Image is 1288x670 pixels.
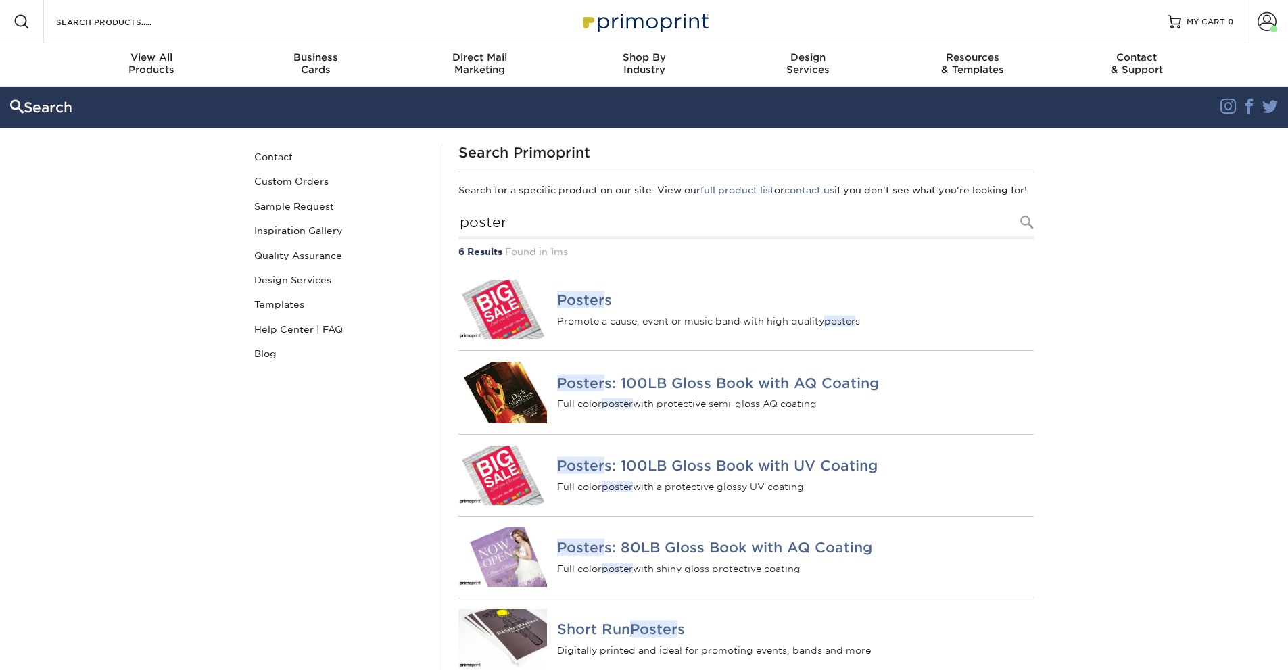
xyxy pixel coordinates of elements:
[458,351,1034,434] a: Posters: 100LB Gloss Book with AQ Coating Posters: 100LB Gloss Book with AQ Coating Full colorpos...
[398,51,562,76] div: Marketing
[602,563,633,573] em: poster
[557,374,604,391] em: Poster
[890,43,1055,87] a: Resources& Templates
[458,609,548,669] img: Short Run Posters
[562,51,726,64] span: Shop By
[726,43,890,87] a: DesignServices
[249,169,431,193] a: Custom Orders
[602,398,633,409] em: poster
[458,246,502,257] strong: 6 Results
[557,292,1033,308] h4: s
[557,458,1033,474] h4: s: 100LB Gloss Book with UV Coating
[233,43,398,87] a: BusinessCards
[249,268,431,292] a: Design Services
[557,479,1033,493] p: Full color with a protective glossy UV coating
[726,51,890,64] span: Design
[249,194,431,218] a: Sample Request
[249,292,431,316] a: Templates
[784,185,834,195] a: contact us
[70,43,234,87] a: View AllProducts
[70,51,234,76] div: Products
[458,208,1034,239] input: Search Products...
[458,527,548,587] img: Posters: 80LB Gloss Book with AQ Coating
[458,269,1034,350] a: Posters Posters Promote a cause, event or music band with high qualityposters
[1228,17,1234,26] span: 0
[1055,43,1219,87] a: Contact& Support
[890,51,1055,76] div: & Templates
[458,517,1034,598] a: Posters: 80LB Gloss Book with AQ Coating Posters: 80LB Gloss Book with AQ Coating Full colorposte...
[458,435,1034,516] a: Posters: 100LB Gloss Book with UV Coating Posters: 100LB Gloss Book with UV Coating Full colorpos...
[700,185,774,195] a: full product list
[1187,16,1225,28] span: MY CART
[249,317,431,341] a: Help Center | FAQ
[557,561,1033,575] p: Full color with shiny gloss protective coating
[562,43,726,87] a: Shop ByIndustry
[557,621,1033,638] h4: Short Run s
[557,643,1033,656] p: Digitally printed and ideal for promoting events, bands and more
[249,341,431,366] a: Blog
[458,362,548,423] img: Posters: 100LB Gloss Book with AQ Coating
[458,446,548,505] img: Posters: 100LB Gloss Book with UV Coating
[249,243,431,268] a: Quality Assurance
[70,51,234,64] span: View All
[233,51,398,76] div: Cards
[233,51,398,64] span: Business
[249,218,431,243] a: Inspiration Gallery
[577,7,712,36] img: Primoprint
[557,540,1033,556] h4: s: 80LB Gloss Book with AQ Coating
[557,291,604,308] em: Poster
[1055,51,1219,64] span: Contact
[557,457,604,474] em: Poster
[505,246,568,257] span: Found in 1ms
[562,51,726,76] div: Industry
[726,51,890,76] div: Services
[890,51,1055,64] span: Resources
[458,183,1034,197] p: Search for a specific product on our site. View our or if you don't see what you're looking for!
[824,315,855,326] em: poster
[557,375,1033,391] h4: s: 100LB Gloss Book with AQ Coating
[1055,51,1219,76] div: & Support
[557,314,1033,327] p: Promote a cause, event or music band with high quality s
[458,145,1034,161] h1: Search Primoprint
[557,397,1033,410] p: Full color with protective semi-gloss AQ coating
[630,621,677,638] em: Poster
[458,280,548,339] img: Posters
[602,481,633,492] em: poster
[557,539,604,556] em: Poster
[249,145,431,169] a: Contact
[398,51,562,64] span: Direct Mail
[55,14,187,30] input: SEARCH PRODUCTS.....
[398,43,562,87] a: Direct MailMarketing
